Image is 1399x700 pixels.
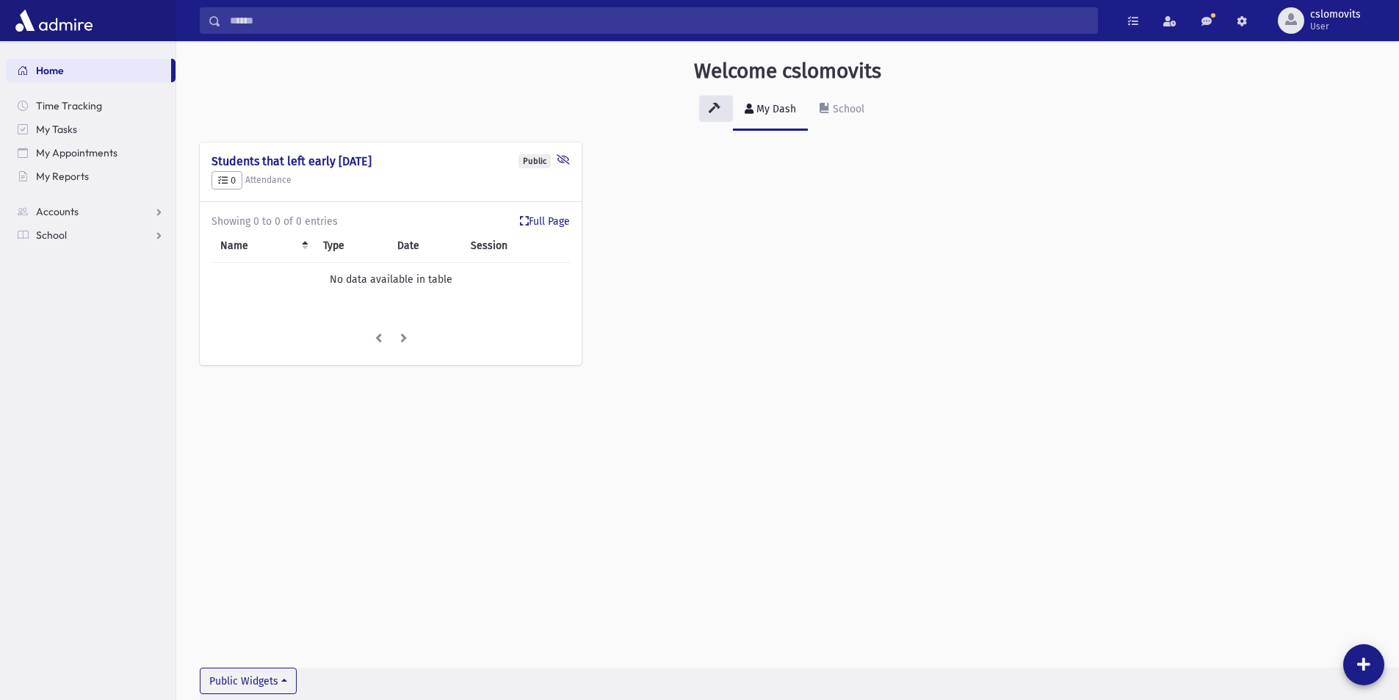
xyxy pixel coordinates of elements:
[200,668,297,694] button: Public Widgets
[520,214,570,229] a: Full Page
[6,118,176,141] a: My Tasks
[221,7,1097,34] input: Search
[6,59,171,82] a: Home
[518,154,551,168] div: Public
[212,214,570,229] div: Showing 0 to 0 of 0 entries
[830,103,864,115] div: School
[6,94,176,118] a: Time Tracking
[6,223,176,247] a: School
[218,175,236,186] span: 0
[36,228,67,242] span: School
[1310,21,1361,32] span: User
[733,90,808,131] a: My Dash
[6,141,176,165] a: My Appointments
[388,229,462,263] th: Date
[694,59,881,84] h3: Welcome cslomovits
[6,200,176,223] a: Accounts
[212,171,242,190] button: 0
[314,229,388,263] th: Type
[6,165,176,188] a: My Reports
[753,103,796,115] div: My Dash
[212,154,570,168] h4: Students that left early [DATE]
[36,170,89,183] span: My Reports
[212,229,314,263] th: Name
[36,64,64,77] span: Home
[36,205,79,218] span: Accounts
[1310,9,1361,21] span: cslomovits
[808,90,876,131] a: School
[212,263,570,297] td: No data available in table
[12,6,96,35] img: AdmirePro
[36,146,118,159] span: My Appointments
[36,123,77,136] span: My Tasks
[212,171,570,190] h5: Attendance
[462,229,571,263] th: Session
[36,99,102,112] span: Time Tracking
